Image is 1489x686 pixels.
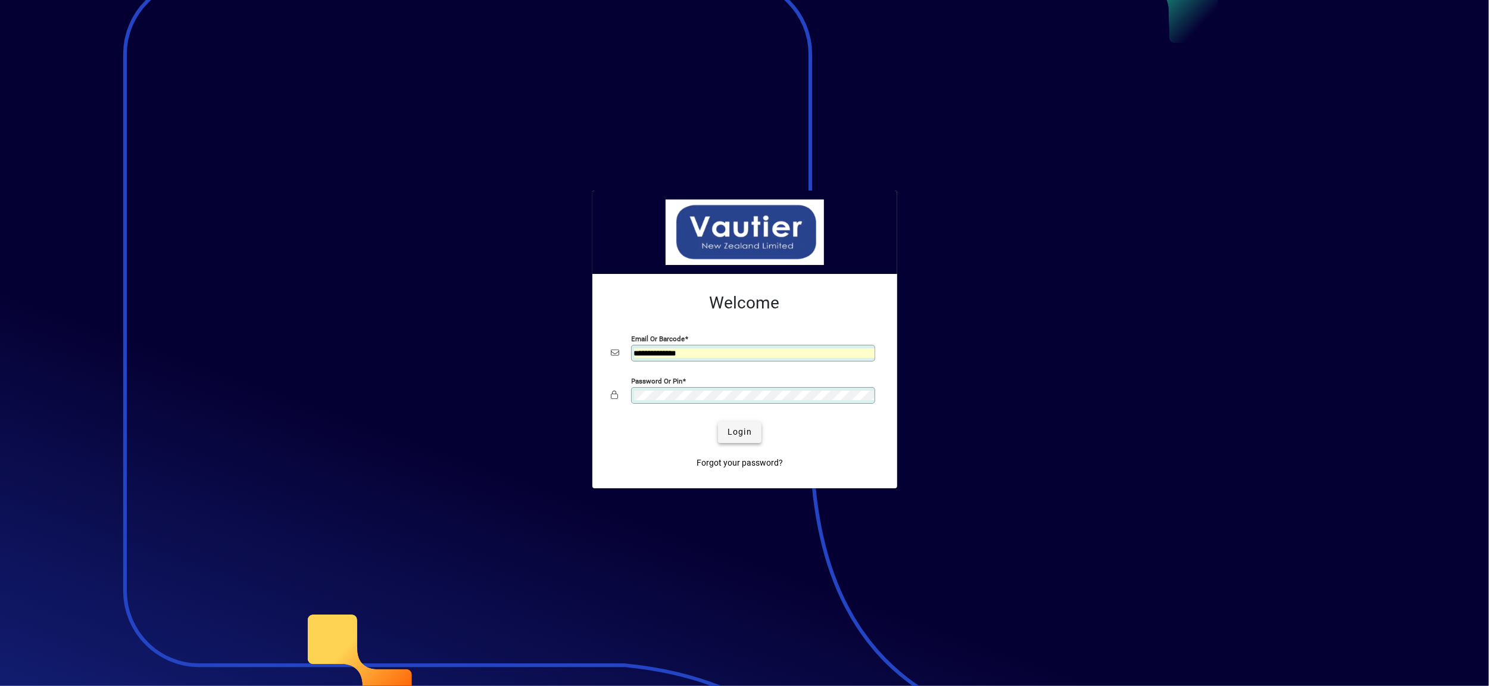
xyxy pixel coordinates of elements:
[728,426,752,438] span: Login
[632,376,683,385] mat-label: Password or Pin
[692,453,788,474] a: Forgot your password?
[611,293,878,313] h2: Welcome
[632,334,685,342] mat-label: Email or Barcode
[697,457,783,469] span: Forgot your password?
[718,422,761,443] button: Login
